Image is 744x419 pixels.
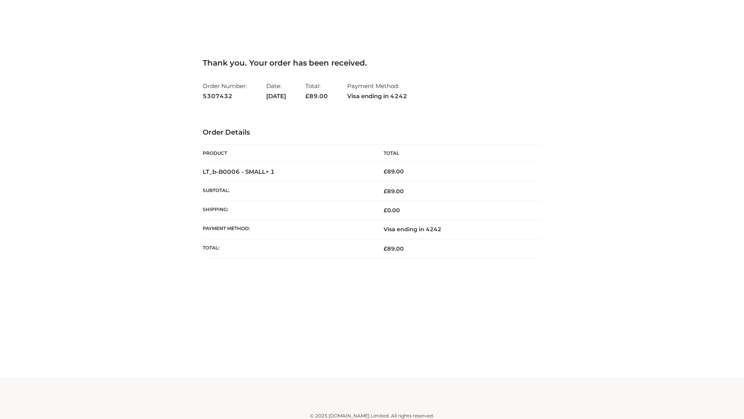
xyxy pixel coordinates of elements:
bdi: 0.00 [384,207,400,214]
h3: Thank you. Your order has been received. [203,58,541,68]
strong: × 1 [265,168,275,175]
th: Payment method: [203,220,372,239]
li: Payment Method: [347,79,407,103]
strong: Visa ending in 4242 [347,91,407,101]
span: 89.00 [384,188,404,195]
li: Order Number: [203,79,247,103]
bdi: 89.00 [384,168,404,175]
th: Total [372,145,541,162]
th: Product [203,145,372,162]
span: 89.00 [384,245,404,252]
span: £ [384,188,387,195]
strong: LT_b-B0006 - SMALL [203,168,275,175]
strong: 5307432 [203,91,247,101]
li: Total: [305,79,328,103]
th: Shipping: [203,201,372,220]
li: Date: [266,79,286,103]
th: Total: [203,239,372,258]
td: Visa ending in 4242 [372,220,541,239]
span: 89.00 [305,92,328,100]
span: £ [305,92,309,100]
span: £ [384,168,387,175]
strong: [DATE] [266,91,286,101]
span: £ [384,245,387,252]
th: Subtotal: [203,182,372,201]
h3: Order Details [203,128,541,137]
span: £ [384,207,387,214]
